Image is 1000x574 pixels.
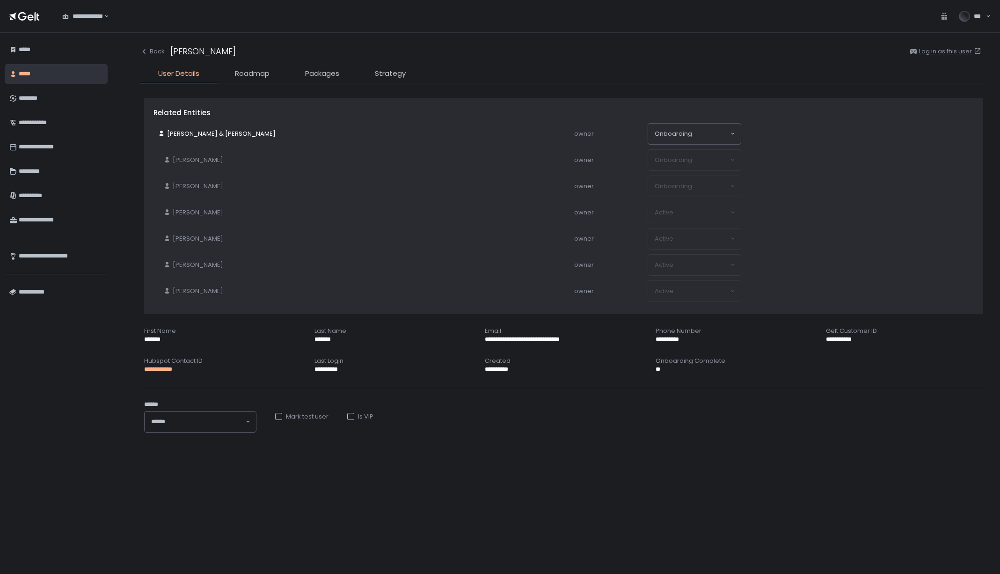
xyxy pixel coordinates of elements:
span: Roadmap [235,68,270,79]
div: Last Login [314,357,472,365]
div: Email [485,327,642,335]
span: User Details [158,68,199,79]
span: [PERSON_NAME] [173,235,223,243]
span: [PERSON_NAME] [173,182,223,191]
div: Last Name [314,327,472,335]
a: [PERSON_NAME] [160,257,227,273]
span: owner [574,182,594,191]
a: [PERSON_NAME] & [PERSON_NAME] [154,126,279,142]
a: [PERSON_NAME] [160,283,227,299]
div: First Name [144,327,301,335]
div: Onboarding Complete [656,357,813,365]
div: Phone Number [656,327,813,335]
div: Search for option [648,124,741,144]
span: [PERSON_NAME] & [PERSON_NAME] [167,130,276,138]
div: [PERSON_NAME] [170,45,236,58]
div: Search for option [56,7,109,26]
span: owner [574,155,594,164]
span: [PERSON_NAME] [173,208,223,217]
a: [PERSON_NAME] [160,231,227,247]
span: Strategy [375,68,406,79]
button: Back [140,47,165,56]
a: [PERSON_NAME] [160,178,227,194]
span: onboarding [655,130,692,138]
span: owner [574,260,594,269]
span: [PERSON_NAME] [173,287,223,295]
input: Search for option [165,417,245,427]
a: [PERSON_NAME] [160,205,227,221]
a: Log in as this user [919,47,983,56]
div: Created [485,357,642,365]
div: Related Entities [153,108,974,118]
span: [PERSON_NAME] [173,156,223,164]
span: owner [574,129,594,138]
div: Hubspot Contact ID [144,357,301,365]
span: owner [574,208,594,217]
input: Search for option [692,129,730,139]
div: Gelt Customer ID [826,327,983,335]
a: [PERSON_NAME] [160,152,227,168]
span: Packages [305,68,339,79]
span: [PERSON_NAME] [173,261,223,269]
span: owner [574,287,594,295]
div: Search for option [145,412,256,432]
span: owner [574,234,594,243]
